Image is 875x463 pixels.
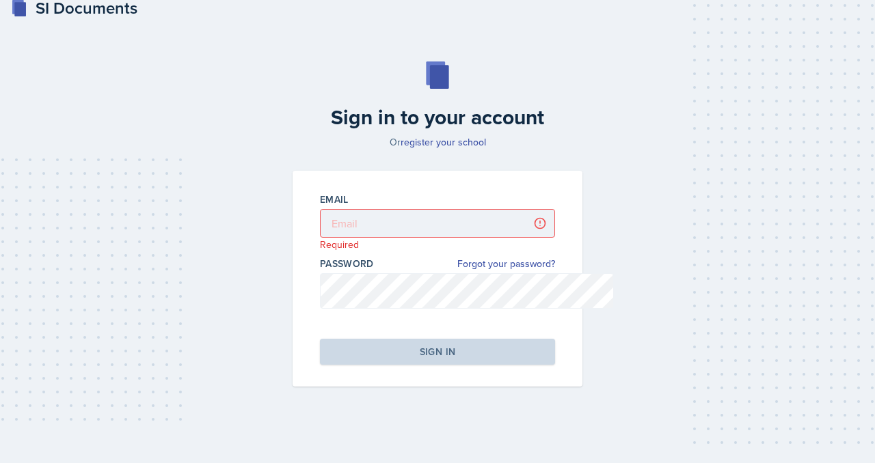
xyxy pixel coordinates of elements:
a: register your school [401,135,486,149]
label: Email [320,193,349,206]
p: Or [284,135,591,149]
label: Password [320,257,374,270]
a: Forgot your password? [457,257,555,271]
button: Sign in [320,339,555,365]
p: Required [320,238,555,251]
h2: Sign in to your account [284,105,591,130]
input: Email [320,209,555,238]
div: Sign in [420,345,455,359]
